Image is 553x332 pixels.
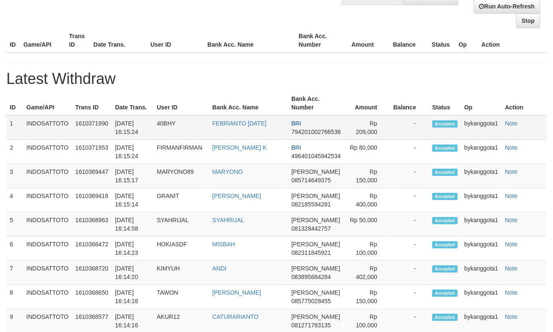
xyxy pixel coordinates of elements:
a: Note [505,217,518,223]
span: 496401045942534 [291,153,341,159]
span: Accepted [432,290,458,297]
td: 3 [6,164,23,188]
a: [PERSON_NAME] [213,289,261,296]
td: bykanggota1 [461,164,502,188]
td: 1610371990 [72,115,112,140]
span: BRI [291,144,301,151]
th: Bank Acc. Number [296,28,341,53]
td: [DATE] 16:14:23 [112,237,154,261]
td: [DATE] 16:15:24 [112,140,154,164]
td: 1610368963 [72,212,112,237]
a: FEBRIANTO [DATE] [213,120,267,127]
td: - [390,285,429,309]
span: BRI [291,120,301,127]
th: User ID [147,28,204,53]
td: 40BHY [153,115,209,140]
td: Rp 100,000 [344,237,390,261]
th: Op [455,28,478,53]
th: Op [461,91,502,115]
td: 4 [6,188,23,212]
th: Action [478,28,547,53]
td: Rp 80,000 [344,140,390,164]
th: ID [6,91,23,115]
span: [PERSON_NAME] [291,289,340,296]
td: - [390,164,429,188]
td: bykanggota1 [461,237,502,261]
td: INDOSATTOTO [23,285,72,309]
td: 1610369447 [72,164,112,188]
th: Status [429,91,461,115]
span: Accepted [432,169,458,176]
th: Amount [344,91,390,115]
td: 1610368650 [72,285,112,309]
a: MISBAH [213,241,235,248]
td: [DATE] 16:14:58 [112,212,154,237]
span: [PERSON_NAME] [291,193,340,199]
span: Accepted [432,217,458,224]
td: GRANIT [153,188,209,212]
td: bykanggota1 [461,188,502,212]
td: FIRMANFIRMAN [153,140,209,164]
td: - [390,212,429,237]
a: Note [505,168,518,175]
span: 082311845921 [291,249,331,256]
td: [DATE] 16:15:14 [112,188,154,212]
span: Accepted [432,120,458,128]
td: - [390,237,429,261]
span: [PERSON_NAME] [291,313,340,320]
td: INDOSATTOTO [23,261,72,285]
a: ANDI [213,265,227,272]
th: Trans ID [72,91,112,115]
td: 2 [6,140,23,164]
td: HOKIASDF [153,237,209,261]
a: Note [505,144,518,151]
td: - [390,261,429,285]
td: bykanggota1 [461,261,502,285]
h1: Latest Withdraw [6,70,547,87]
td: 5 [6,212,23,237]
th: Date Trans. [112,91,154,115]
a: CATURARIANTO [213,313,259,320]
a: Note [505,241,518,248]
span: 085714649375 [291,177,331,184]
span: [PERSON_NAME] [291,241,340,248]
td: [DATE] 16:14:20 [112,261,154,285]
td: bykanggota1 [461,115,502,140]
span: Accepted [432,241,458,248]
td: Rp 150,000 [344,285,390,309]
td: Rp 402,000 [344,261,390,285]
span: 794201002766536 [291,128,341,135]
a: Note [505,193,518,199]
a: [PERSON_NAME] [213,193,261,199]
span: Accepted [432,265,458,273]
span: Accepted [432,314,458,321]
td: 6 [6,237,23,261]
td: [DATE] 16:15:24 [112,115,154,140]
span: 083895684284 [291,273,331,280]
th: Date Trans. [90,28,147,53]
a: Note [505,265,518,272]
span: Accepted [432,193,458,200]
td: SYAHRIJAL [153,212,209,237]
th: Bank Acc. Name [204,28,296,53]
th: Balance [387,28,429,53]
a: SYAHRIJAL [213,217,244,223]
td: Rp 50,000 [344,212,390,237]
td: bykanggota1 [461,140,502,164]
td: 7 [6,261,23,285]
td: INDOSATTOTO [23,164,72,188]
td: Rp 400,000 [344,188,390,212]
span: [PERSON_NAME] [291,168,340,175]
a: Note [505,120,518,127]
td: INDOSATTOTO [23,188,72,212]
a: [PERSON_NAME] K [213,144,267,151]
th: Trans ID [66,28,90,53]
td: 1610368472 [72,237,112,261]
span: Accepted [432,145,458,152]
td: INDOSATTOTO [23,115,72,140]
td: [DATE] 16:14:18 [112,285,154,309]
a: Stop [516,14,540,28]
span: 082185594281 [291,201,331,208]
td: Rp 209,000 [344,115,390,140]
td: Rp 150,000 [344,164,390,188]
